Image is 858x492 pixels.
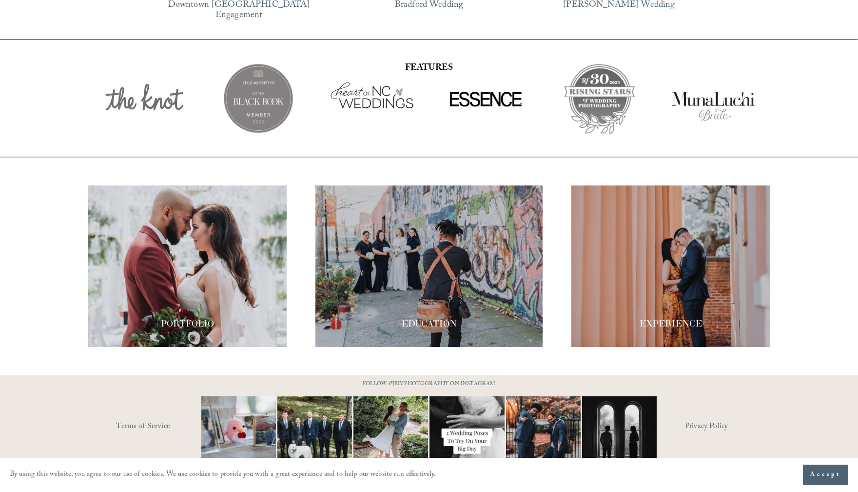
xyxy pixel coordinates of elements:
[259,396,371,471] img: Happy #InternationalDogDay to all the pups who have made wedding days, engagement sessions, and p...
[685,419,770,434] a: Privacy Policy
[405,61,453,76] strong: FEATURES
[803,465,848,485] button: Accept
[569,396,669,471] img: Black &amp; White appreciation post. 😍😍 ⠀⠀⠀⠀⠀⠀⠀⠀⠀ I don&rsquo;t care what anyone says black and w...
[353,384,428,483] img: It&rsquo;s that time of year where weddings and engagements pick up and I get the joy of capturin...
[411,396,523,471] img: Let&rsquo;s talk about poses for your wedding day! It doesn&rsquo;t have to be complicated, somet...
[640,318,702,329] span: EXPERIENCE
[810,470,841,480] span: Accept
[116,419,230,434] a: Terms of Service
[161,318,214,329] span: PORTFOLIO
[493,396,593,471] img: You just need the right photographer that matches your vibe 📷🎉 #RaleighWeddingPhotographer
[183,396,295,471] img: This has got to be one of the cutest detail shots I've ever taken for a wedding! 📷 @thewoobles #I...
[344,379,514,390] p: FOLLOW @JBIVPHOTOGRAPHY ON INSTAGRAM
[402,318,457,329] span: EDUCATION
[10,468,436,482] p: By using this website, you agree to our use of cookies. We use cookies to provide you with a grea...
